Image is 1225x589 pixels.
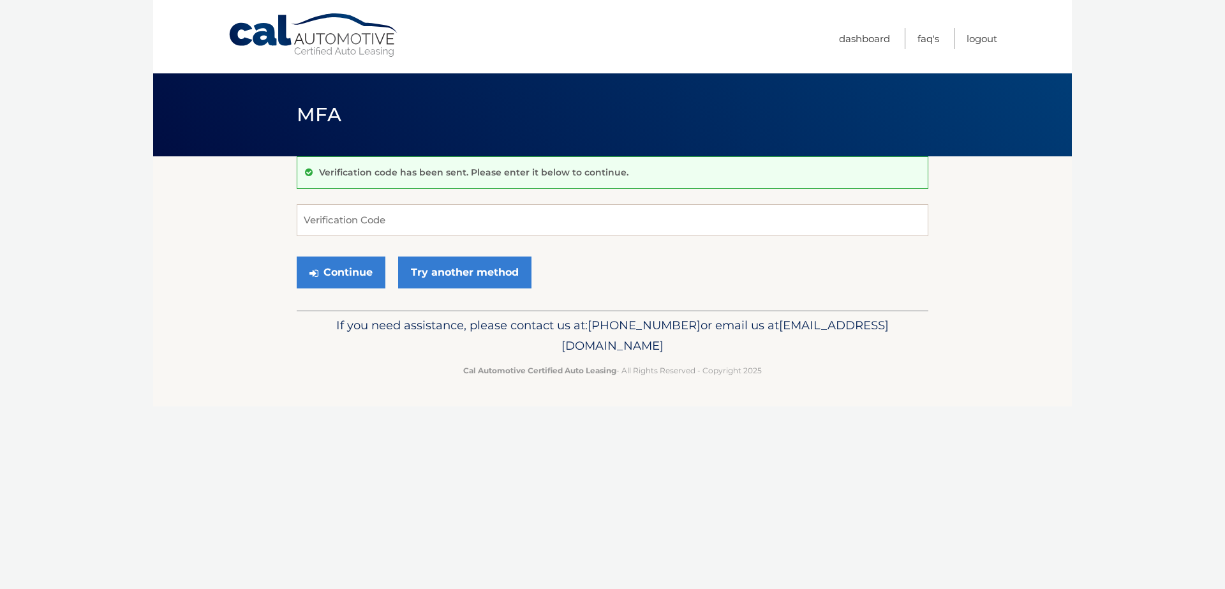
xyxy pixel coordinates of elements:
span: [EMAIL_ADDRESS][DOMAIN_NAME] [561,318,889,353]
a: Try another method [398,257,531,288]
a: Logout [967,28,997,49]
p: - All Rights Reserved - Copyright 2025 [305,364,920,377]
button: Continue [297,257,385,288]
p: If you need assistance, please contact us at: or email us at [305,315,920,356]
a: Cal Automotive [228,13,400,58]
input: Verification Code [297,204,928,236]
a: FAQ's [917,28,939,49]
p: Verification code has been sent. Please enter it below to continue. [319,167,628,178]
span: MFA [297,103,341,126]
a: Dashboard [839,28,890,49]
strong: Cal Automotive Certified Auto Leasing [463,366,616,375]
span: [PHONE_NUMBER] [588,318,701,332]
